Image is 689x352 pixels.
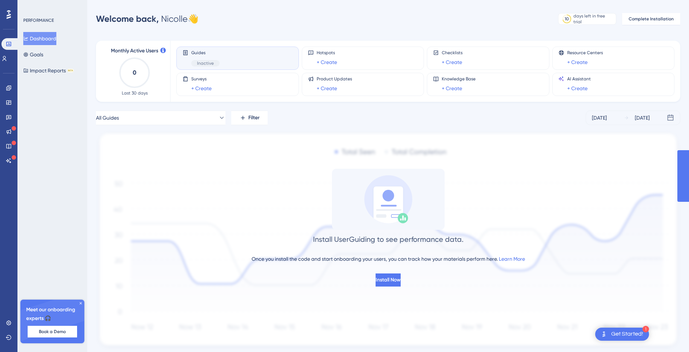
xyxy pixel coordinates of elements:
[499,256,525,262] a: Learn More
[567,50,603,56] span: Resource Centers
[96,113,119,122] span: All Guides
[313,234,464,244] div: Install UserGuiding to see performance data.
[191,50,220,56] span: Guides
[567,76,591,82] span: AI Assistant
[96,13,199,25] div: Nicolle 👋
[600,330,608,339] img: launcher-image-alternative-text
[191,76,212,82] span: Surveys
[565,16,569,22] div: 10
[622,13,680,25] button: Complete Installation
[442,58,462,67] a: + Create
[317,84,337,93] a: + Create
[248,113,260,122] span: Filter
[23,17,54,23] div: PERFORMANCE
[96,111,225,125] button: All Guides
[442,76,476,82] span: Knowledge Base
[317,58,337,67] a: + Create
[23,48,43,61] button: Goals
[567,58,588,67] a: + Create
[67,69,74,72] div: BETA
[191,84,212,93] a: + Create
[642,326,649,332] div: 1
[23,32,56,45] button: Dashboard
[133,69,136,76] text: 0
[442,84,462,93] a: + Create
[658,323,680,345] iframe: UserGuiding AI Assistant Launcher
[111,47,158,55] span: Monthly Active Users
[96,131,680,350] img: 1ec67ef948eb2d50f6bf237e9abc4f97.svg
[26,305,79,323] span: Meet our onboarding experts 🎧
[122,90,148,96] span: Last 30 days
[595,328,649,341] div: Open Get Started! checklist, remaining modules: 1
[231,111,268,125] button: Filter
[376,273,401,287] button: Install Now
[28,326,77,337] button: Book a Demo
[252,255,525,263] div: Once you install the code and start onboarding your users, you can track how your materials perfo...
[317,50,337,56] span: Hotspots
[317,76,352,82] span: Product Updates
[39,329,66,335] span: Book a Demo
[629,16,674,22] span: Complete Installation
[442,50,462,56] span: Checklists
[376,276,401,284] span: Install Now
[197,60,214,66] span: Inactive
[23,64,74,77] button: Impact ReportsBETA
[567,84,588,93] a: + Create
[592,113,607,122] div: [DATE]
[96,13,159,24] span: Welcome back,
[635,113,650,122] div: [DATE]
[611,330,643,338] div: Get Started!
[573,13,614,25] div: days left in free trial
